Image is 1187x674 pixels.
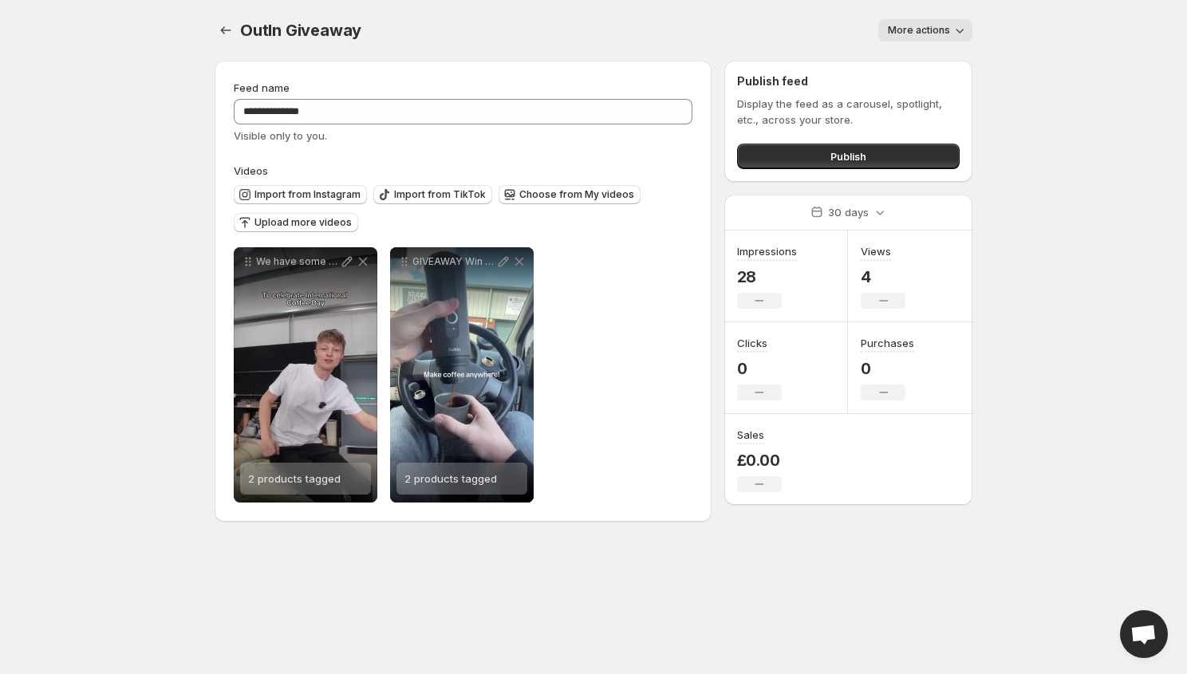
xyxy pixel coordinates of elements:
button: Choose from My videos [499,185,641,204]
h3: Clicks [737,335,767,351]
h2: Publish feed [737,73,960,89]
button: Import from TikTok [373,185,492,204]
h3: Impressions [737,243,797,259]
p: We have some exciting news To celebrate [DATE] were giving away a prize bundle worth over 160 Thi... [256,255,339,268]
p: 30 days [828,204,869,220]
span: Import from TikTok [394,188,486,201]
span: More actions [888,24,950,37]
p: 0 [737,359,782,378]
span: Upload more videos [254,216,352,229]
button: Settings [215,19,237,41]
span: 2 products tagged [404,472,497,485]
div: Open chat [1120,610,1168,658]
p: 4 [861,267,905,286]
div: GIVEAWAY Win an Outin Nano to keep you warm on these chilly autumn days Simply check the link in ... [390,247,534,503]
button: More actions [878,19,972,41]
span: Videos [234,164,268,177]
span: Visible only to you. [234,129,327,142]
button: Import from Instagram [234,185,367,204]
p: 28 [737,267,797,286]
p: Display the feed as a carousel, spotlight, etc., across your store. [737,96,960,128]
button: Upload more videos [234,213,358,232]
span: Choose from My videos [519,188,634,201]
h3: Views [861,243,891,259]
span: 2 products tagged [248,472,341,485]
p: 0 [861,359,914,378]
span: OutIn Giveaway [240,21,361,40]
h3: Purchases [861,335,914,351]
p: GIVEAWAY Win an Outin Nano to keep you warm on these chilly autumn days Simply check the link in ... [412,255,495,268]
p: £0.00 [737,451,782,470]
span: Import from Instagram [254,188,361,201]
button: Publish [737,144,960,169]
span: Publish [830,148,866,164]
span: Feed name [234,81,290,94]
h3: Sales [737,427,764,443]
div: We have some exciting news To celebrate [DATE] were giving away a prize bundle worth over 160 Thi... [234,247,377,503]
